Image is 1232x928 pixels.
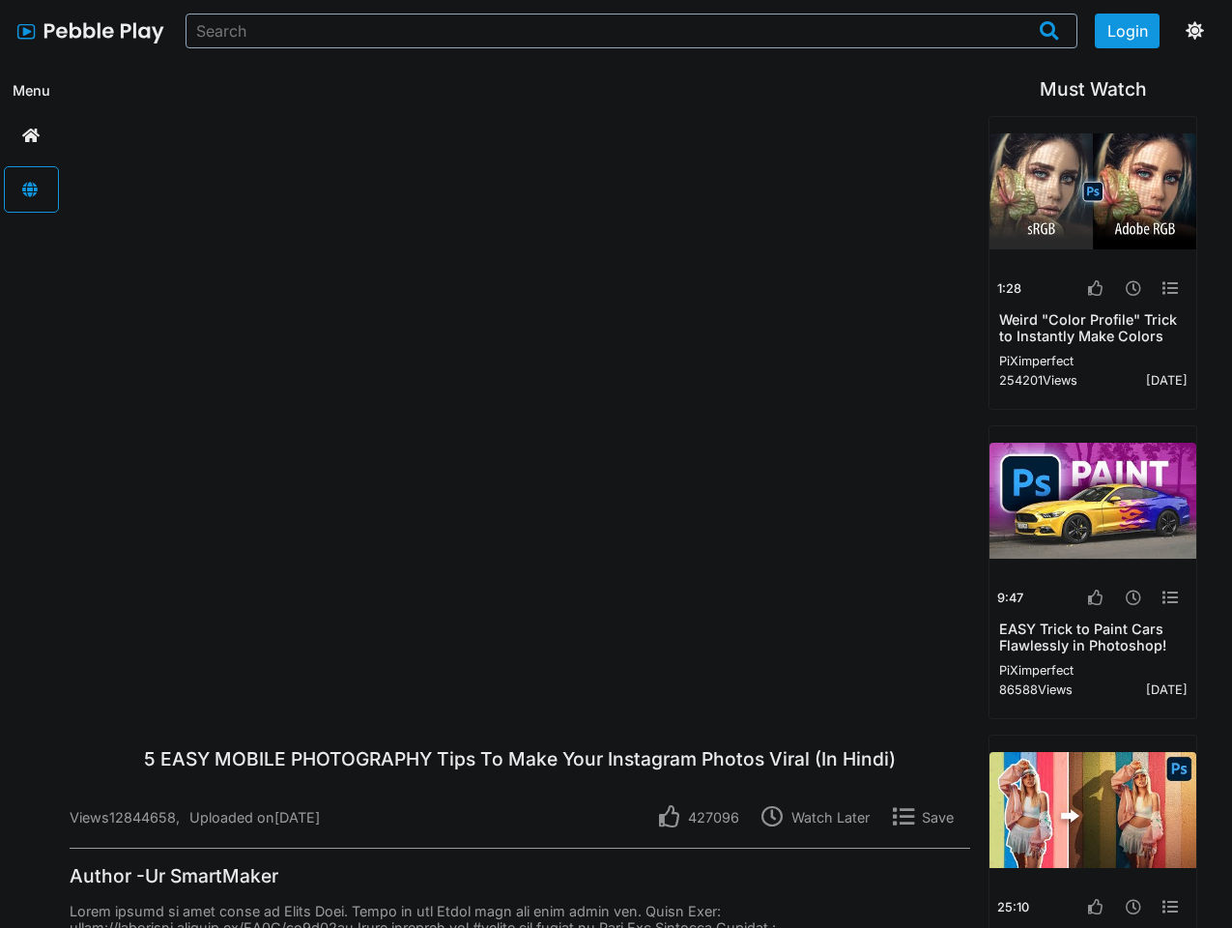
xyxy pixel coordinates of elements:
p: Watch Later [783,809,871,826]
h2: 9:47 [997,591,1023,605]
input: Search [196,14,1021,47]
p: 427096 [680,809,739,826]
p: [DATE] [1146,682,1188,697]
h2: PiXimperfect [999,663,1188,678]
h1: 5 EASY MOBILE PHOTOGRAPHY Tips To Make Your Instagram Photos Viral (In Hindi) [70,747,970,770]
h2: Author - Ur SmartMaker [70,864,970,887]
button: Save [887,801,970,832]
h1: Must Watch [980,77,1207,101]
img: logo [15,15,170,46]
h1: EASY Trick to Paint Cars Flawlessly in Photoshop! [999,621,1188,654]
h2: 25:10 [997,900,1029,914]
p: Uploaded on [DATE] [189,809,320,826]
p: Save [914,809,954,826]
p: 254201 Views [999,373,1077,388]
h1: Menu [5,77,58,103]
h1: Weird "Color Profile" Trick to Instantly Make Colors Pop! - Photoshop Tutorial [999,311,1188,345]
p: [DATE] [1146,373,1188,388]
button: Watch Later [756,801,887,832]
h2: PiXimperfect [999,354,1188,368]
p: Views 12844658 , [70,809,180,826]
h2: 1:28 [997,281,1021,296]
img: thumbnail [989,443,1196,559]
img: thumbnail [989,752,1196,868]
p: 86588 Views [999,682,1073,697]
iframe: 5 EASY MOBILE PHOTOGRAPHY Tips To Make Your Instagram Photos Viral (In Hindi) [70,82,970,732]
button: Login [1095,14,1160,48]
button: 427096 [653,801,756,832]
img: thumbnail [989,133,1196,249]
